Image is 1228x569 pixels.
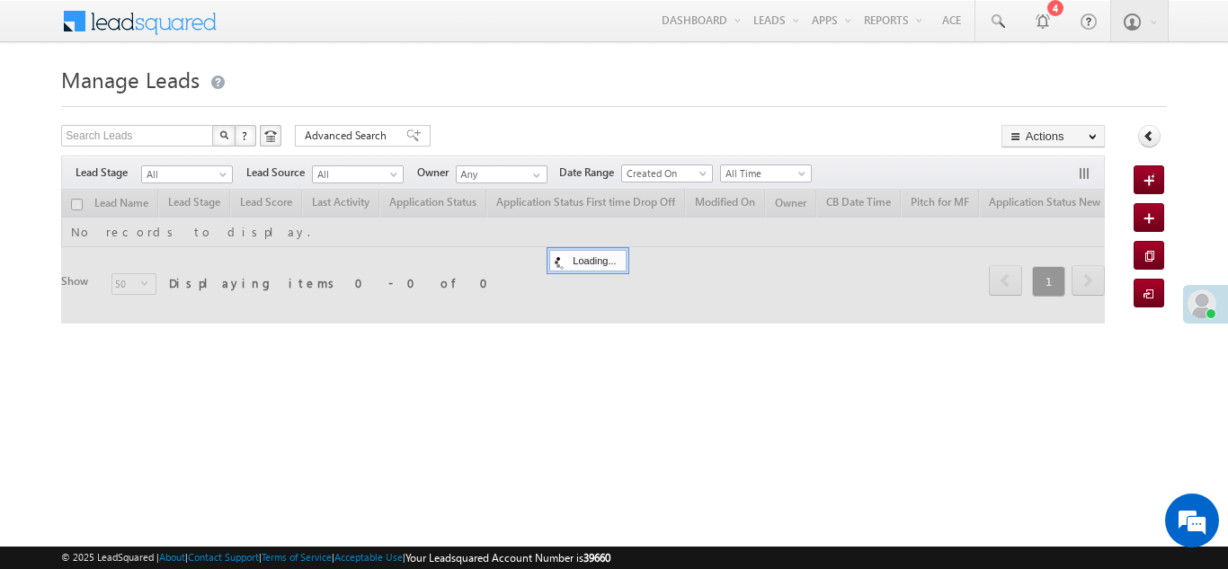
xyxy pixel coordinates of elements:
[1001,125,1105,147] button: Actions
[622,165,707,182] span: Created On
[621,164,713,182] a: Created On
[334,551,403,563] a: Acceptable Use
[720,164,812,182] a: All Time
[523,166,546,184] a: Show All Items
[61,549,610,566] span: © 2025 LeadSquared | | | | |
[549,250,626,271] div: Loading...
[405,551,610,565] span: Your Leadsquared Account Number is
[142,166,227,182] span: All
[417,164,456,181] span: Owner
[61,65,200,93] span: Manage Leads
[313,166,398,182] span: All
[305,128,392,144] span: Advanced Search
[235,125,256,147] button: ?
[219,130,228,139] img: Search
[262,551,332,563] a: Terms of Service
[188,551,259,563] a: Contact Support
[312,165,404,183] a: All
[246,164,312,181] span: Lead Source
[456,165,547,183] input: Type to Search
[76,164,141,181] span: Lead Stage
[141,165,233,183] a: All
[559,164,621,181] span: Date Range
[721,165,806,182] span: All Time
[583,551,610,565] span: 39660
[242,128,250,143] span: ?
[159,551,185,563] a: About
